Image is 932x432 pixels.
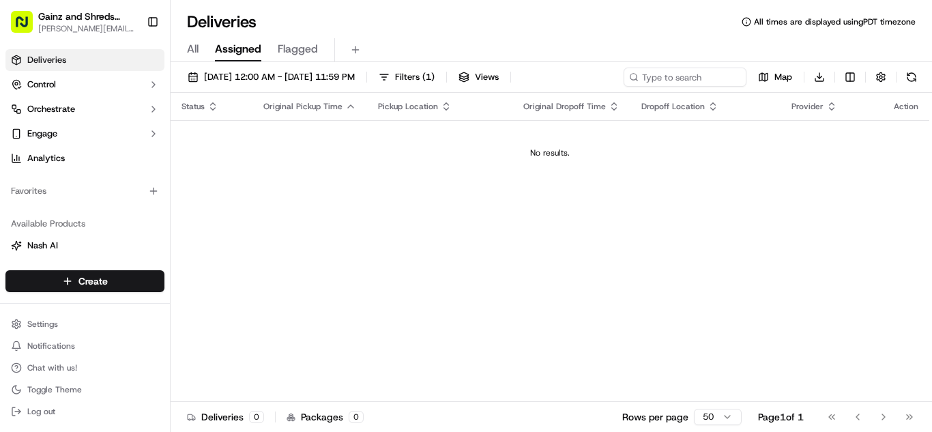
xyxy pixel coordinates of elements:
div: Favorites [5,180,164,202]
span: Chat with us! [27,362,77,373]
div: Page 1 of 1 [758,410,804,424]
span: All times are displayed using PDT timezone [754,16,916,27]
span: Original Dropoff Time [523,101,606,112]
a: Analytics [5,147,164,169]
span: Nash AI [27,240,58,252]
button: Gainz and Shreds Meal Prep[PERSON_NAME][EMAIL_ADDRESS][DOMAIN_NAME] [5,5,141,38]
span: Filters [395,71,435,83]
span: [PERSON_NAME] [42,248,111,259]
a: Nash AI [11,240,159,252]
button: Create [5,270,164,292]
button: Filters(1) [373,68,441,87]
button: Views [452,68,505,87]
span: [DATE] [121,248,149,259]
span: Notifications [27,341,75,351]
span: Log out [27,406,55,417]
a: 💻API Documentation [110,300,224,324]
div: 0 [349,411,364,423]
a: Deliveries [5,49,164,71]
span: [DATE] [121,212,149,222]
button: Toggle Theme [5,380,164,399]
span: Original Pickup Time [263,101,343,112]
span: Orchestrate [27,103,75,115]
button: Settings [5,315,164,334]
span: Dropoff Location [641,101,705,112]
p: Rows per page [622,410,688,424]
h1: Deliveries [187,11,257,33]
span: Deliveries [27,54,66,66]
span: Map [774,71,792,83]
div: We're available if you need us! [61,144,188,155]
img: Andrew Aguliar [14,235,35,257]
input: Type to search [624,68,746,87]
span: • [113,248,118,259]
span: API Documentation [129,305,219,319]
span: Analytics [27,152,65,164]
span: Assigned [215,41,261,57]
button: Nash AI [5,235,164,257]
div: Past conversations [14,177,91,188]
button: Log out [5,402,164,421]
span: Flagged [278,41,318,57]
span: Engage [27,128,57,140]
span: Pickup Location [378,101,438,112]
button: Control [5,74,164,96]
div: Action [894,101,918,112]
span: [DATE] 12:00 AM - [DATE] 11:59 PM [204,71,355,83]
button: [DATE] 12:00 AM - [DATE] 11:59 PM [181,68,361,87]
button: See all [212,175,248,191]
span: [PERSON_NAME] [42,212,111,222]
span: ( 1 ) [422,71,435,83]
button: Map [752,68,798,87]
img: Nash [14,14,41,41]
img: Liam S. [14,199,35,220]
span: • [113,212,118,222]
img: 1736555255976-a54dd68f-1ca7-489b-9aae-adbdc363a1c4 [14,130,38,155]
button: Refresh [902,68,921,87]
button: Engage [5,123,164,145]
span: Toggle Theme [27,384,82,395]
button: Gainz and Shreds Meal Prep [38,10,136,23]
button: Start new chat [232,134,248,151]
div: 📗 [14,306,25,317]
div: Start new chat [61,130,224,144]
span: Provider [791,101,824,112]
input: Got a question? Start typing here... [35,88,246,102]
button: [PERSON_NAME][EMAIL_ADDRESS][DOMAIN_NAME] [38,23,136,34]
span: Knowledge Base [27,305,104,319]
span: Pylon [136,331,165,341]
p: Welcome 👋 [14,55,248,76]
button: Notifications [5,336,164,356]
img: 1736555255976-a54dd68f-1ca7-489b-9aae-adbdc363a1c4 [27,212,38,223]
div: Available Products [5,213,164,235]
div: Packages [287,410,364,424]
span: Create [78,274,108,288]
a: Powered byPylon [96,330,165,341]
span: Control [27,78,56,91]
div: 💻 [115,306,126,317]
a: 📗Knowledge Base [8,300,110,324]
span: All [187,41,199,57]
button: Chat with us! [5,358,164,377]
img: 5e9a9d7314ff4150bce227a61376b483.jpg [29,130,53,155]
span: Status [181,101,205,112]
div: Deliveries [187,410,264,424]
div: 0 [249,411,264,423]
span: Views [475,71,499,83]
div: No results. [176,147,924,158]
button: Orchestrate [5,98,164,120]
span: Settings [27,319,58,330]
